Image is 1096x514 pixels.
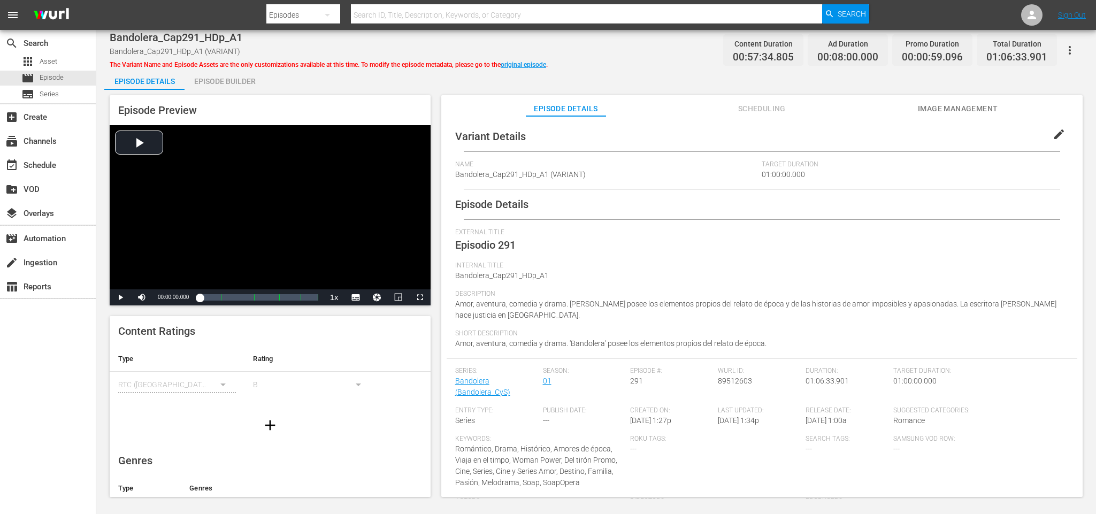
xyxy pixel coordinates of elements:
span: 01:06:33.901 [806,377,849,385]
span: Episodio 291 [455,239,516,251]
button: Episode Details [104,68,185,90]
span: 291 [630,377,643,385]
div: Video Player [110,125,431,305]
div: B [253,370,371,400]
span: 01:00:00.000 [762,170,805,179]
a: Sign Out [1058,11,1086,19]
div: Episode Builder [185,68,265,94]
button: Episode Builder [185,68,265,90]
span: Publish Date: [543,406,625,415]
span: 00:00:59.096 [902,51,963,64]
span: Entry Type: [455,406,538,415]
span: Automation [5,232,18,245]
span: Variant Details [455,130,526,143]
span: Target Duration: [893,367,1063,375]
span: Asset [21,55,34,68]
span: Release Date: [806,406,888,415]
span: Directors [630,497,800,505]
span: Series [40,89,59,99]
span: Name [455,160,757,169]
a: original episode [501,61,546,68]
span: Create [5,111,18,124]
span: Romance [893,416,925,425]
span: Suggested Categories: [893,406,1063,415]
div: Progress Bar [200,294,318,301]
span: Series [21,88,34,101]
span: [DATE] 1:00a [806,416,847,425]
span: 01:00:00.000 [893,377,937,385]
span: Episode Preview [118,104,197,117]
span: Genres [118,454,152,467]
div: Promo Duration [902,36,963,51]
span: menu [6,9,19,21]
span: 01:06:33.901 [986,51,1047,64]
button: Play [110,289,131,305]
span: Series: [455,367,538,375]
span: Duration: [806,367,888,375]
div: Content Duration [733,36,794,51]
span: Bandolera_Cap291_HDp_A1 [110,31,242,44]
span: Amor, aventura, comedia y drama. [PERSON_NAME] posee los elementos propios del relato de época y ... [455,300,1056,319]
div: Episode Details [104,68,185,94]
div: Total Duration [986,36,1047,51]
span: Series [455,416,475,425]
span: Search [838,4,866,24]
span: edit [1053,128,1066,141]
span: Season: [543,367,625,375]
span: Episode Details [455,198,528,211]
button: Subtitles [345,289,366,305]
span: Episode [21,72,34,85]
span: Last Updated: [718,406,800,415]
span: The Variant Name and Episode Assets are the only customizations available at this time. To modify... [110,61,548,68]
span: [DATE] 1:34p [718,416,759,425]
th: Type [110,475,181,501]
span: Schedule [5,159,18,172]
span: Reports [5,280,18,293]
th: Genres [181,475,397,501]
img: ans4CAIJ8jUAAAAAAAAAAAAAAAAAAAAAAAAgQb4GAAAAAAAAAAAAAAAAAAAAAAAAJMjXAAAAAAAAAAAAAAAAAAAAAAAAgAT5G... [26,3,77,28]
span: --- [893,444,900,453]
button: Picture-in-Picture [388,289,409,305]
span: Description [455,290,1063,298]
button: Jump To Time [366,289,388,305]
span: 89512603 [718,377,752,385]
span: 00:57:34.805 [733,51,794,64]
span: --- [806,444,812,453]
span: Overlays [5,207,18,220]
span: Scheduling [722,102,802,116]
a: Bandolera (Bandolera_CyS) [455,377,510,396]
span: Channels [5,135,18,148]
span: Samsung VOD Row: [893,435,976,443]
button: Playback Rate [324,289,345,305]
span: Ingestion [5,256,18,269]
span: Internal Title [455,262,1063,270]
span: External Title [455,228,1063,237]
span: [DATE] 1:27p [630,416,671,425]
a: 01 [543,377,551,385]
span: Romántico, Drama, Histórico, Amores de época, Viaja en el timpo, Woman Power, Del tirón Promo, Ci... [455,444,617,487]
span: Amor, aventura, comedia y drama. 'Bandolera' posee los elementos propios del relato de época. [455,339,767,348]
button: Fullscreen [409,289,431,305]
span: --- [543,416,549,425]
span: Episode [40,72,64,83]
span: Bandolera_Cap291_HDp_A1 [455,271,549,280]
div: Ad Duration [817,36,878,51]
span: --- [630,444,637,453]
span: Roku Tags: [630,435,800,443]
span: Episode #: [630,367,712,375]
span: Keywords: [455,435,625,443]
span: Created On: [630,406,712,415]
button: Search [822,4,869,24]
span: Short Description [455,329,1063,338]
button: edit [1046,121,1072,147]
span: Search [5,37,18,50]
span: Bandolera_Cap291_HDp_A1 (VARIANT) [455,170,586,179]
th: Type [110,346,244,372]
span: Image Management [918,102,998,116]
span: Search Tags: [806,435,888,443]
span: Wurl ID: [718,367,800,375]
span: VOD [5,183,18,196]
span: Asset [40,56,57,67]
span: Producers [806,497,976,505]
span: Bandolera_Cap291_HDp_A1 (VARIANT) [110,47,240,56]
